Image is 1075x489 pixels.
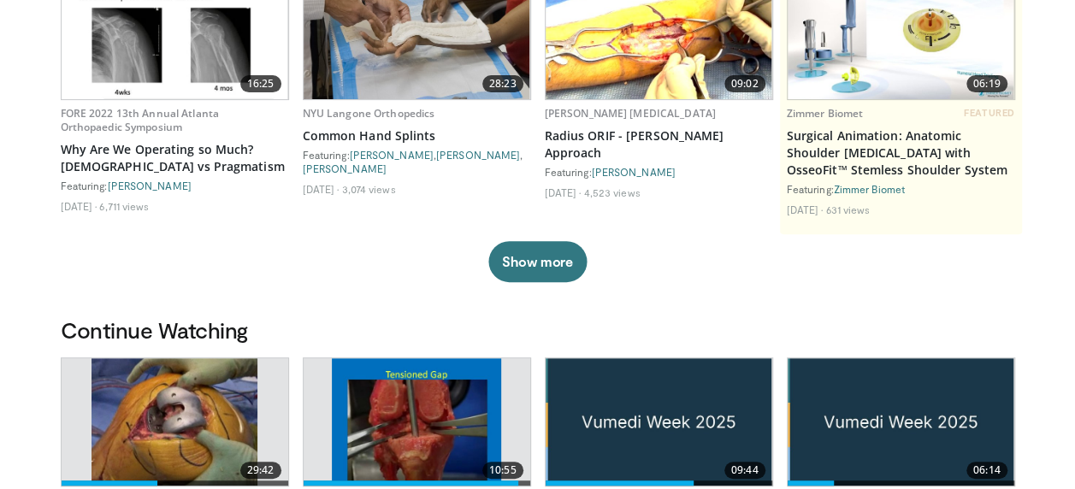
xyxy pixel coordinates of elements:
li: [DATE] [545,186,582,199]
button: Show more [488,241,587,282]
img: 297061_3.png.620x360_q85_upscale.jpg [92,358,258,486]
div: Featuring: [61,179,289,192]
a: [PERSON_NAME] [436,149,520,161]
li: [DATE] [787,203,824,216]
a: [PERSON_NAME] [MEDICAL_DATA] [545,106,716,121]
div: Featuring: [545,165,773,179]
li: 631 views [825,203,870,216]
span: 09:02 [724,75,765,92]
a: Common Hand Splints [303,127,531,144]
img: 242016_0004_1.png.620x360_q85_upscale.jpg [332,358,502,486]
h3: Continue Watching [61,316,1015,344]
span: 29:42 [240,462,281,479]
a: Why Are We Operating so Much? [DEMOGRAPHIC_DATA] vs Pragmatism [61,141,289,175]
img: 7917dfba-5ebb-441d-9be5-d5e9416f92ba.jpg.620x360_q85_upscale.jpg [788,358,1014,486]
a: Surgical Animation: Anatomic Shoulder [MEDICAL_DATA] with OsseoFit™ Stemless Shoulder System [787,127,1015,179]
a: 29:42 [62,358,288,486]
div: Featuring: [787,182,1015,196]
a: 06:14 [788,358,1014,486]
li: [DATE] [61,199,97,213]
a: Radius ORIF - [PERSON_NAME] Approach [545,127,773,162]
span: 10:55 [482,462,523,479]
li: [DATE] [303,182,340,196]
a: Zimmer Biomet [787,106,864,121]
a: 10:55 [304,358,530,486]
a: [PERSON_NAME] [108,180,192,191]
a: NYU Langone Orthopedics [303,106,435,121]
span: 06:19 [966,75,1007,92]
span: 16:25 [240,75,281,92]
a: [PERSON_NAME] [592,166,676,178]
span: 28:23 [482,75,523,92]
img: 6fe128b0-cb83-4ab3-bf65-d0d5a1de85a9.jpg.620x360_q85_upscale.jpg [546,358,772,486]
div: Featuring: , , [303,148,531,175]
a: 09:44 [546,358,772,486]
span: 09:44 [724,462,765,479]
li: 3,074 views [341,182,395,196]
li: 4,523 views [583,186,640,199]
span: FEATURED [964,107,1014,119]
a: FORE 2022 13th Annual Atlanta Orthopaedic Symposium [61,106,219,134]
a: [PERSON_NAME] [350,149,434,161]
span: 06:14 [966,462,1007,479]
li: 6,711 views [99,199,149,213]
a: [PERSON_NAME] [303,162,387,174]
a: Zimmer Biomet [834,183,905,195]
